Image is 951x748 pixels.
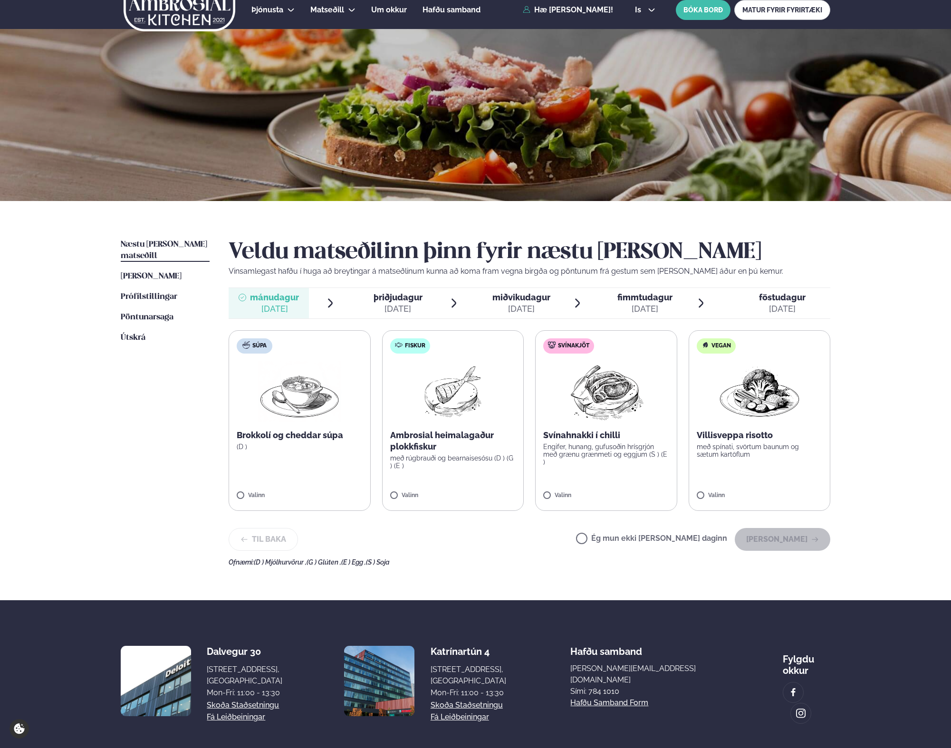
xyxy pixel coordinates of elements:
span: Súpa [252,342,267,350]
a: Prófílstillingar [121,291,177,303]
span: miðvikudagur [492,292,550,302]
img: Pork-Meat.png [564,361,648,422]
button: [PERSON_NAME] [735,528,830,551]
div: [DATE] [250,303,299,315]
img: fish.png [423,361,483,422]
a: Matseðill [310,4,344,16]
a: Hæ [PERSON_NAME]! [523,6,613,14]
img: Vegan.png [718,361,801,422]
span: (D ) Mjólkurvörur , [254,558,307,566]
span: Fiskur [405,342,425,350]
a: image alt [783,682,803,702]
span: mánudagur [250,292,299,302]
p: með spínati, svörtum baunum og sætum kartöflum [697,443,823,458]
span: (E ) Egg , [341,558,366,566]
img: fish.svg [395,341,403,349]
span: föstudagur [759,292,806,302]
p: Svínahnakki í chilli [543,430,669,441]
span: þriðjudagur [374,292,423,302]
a: image alt [791,703,811,723]
img: image alt [121,646,191,716]
div: Fylgdu okkur [783,646,830,676]
p: Ambrosial heimalagaður plokkfiskur [390,430,516,452]
a: [PERSON_NAME][EMAIL_ADDRESS][DOMAIN_NAME] [570,663,718,686]
span: Prófílstillingar [121,293,177,301]
span: Vegan [711,342,731,350]
p: Sími: 784 1010 [570,686,718,697]
a: Fá leiðbeiningar [431,711,489,723]
span: Útskrá [121,334,145,342]
div: Katrínartún 4 [431,646,506,657]
a: Útskrá [121,332,145,344]
a: [PERSON_NAME] [121,271,182,282]
img: Vegan.svg [701,341,709,349]
span: [PERSON_NAME] [121,272,182,280]
a: Cookie settings [10,719,29,738]
a: Um okkur [371,4,407,16]
span: Svínakjöt [558,342,589,350]
p: Brokkolí og cheddar súpa [237,430,363,441]
div: [DATE] [617,303,672,315]
p: Villisveppa risotto [697,430,823,441]
span: fimmtudagur [617,292,672,302]
span: Matseðill [310,5,344,14]
a: Skoða staðsetningu [207,700,279,711]
span: (G ) Glúten , [307,558,341,566]
div: Mon-Fri: 11:00 - 13:30 [431,687,506,699]
h2: Veldu matseðilinn þinn fyrir næstu [PERSON_NAME] [229,239,830,266]
a: Fá leiðbeiningar [207,711,265,723]
span: is [635,6,644,14]
span: Pöntunarsaga [121,313,173,321]
span: Næstu [PERSON_NAME] matseðill [121,240,207,260]
button: is [627,6,663,14]
span: (S ) Soja [366,558,390,566]
button: Til baka [229,528,298,551]
div: [DATE] [759,303,806,315]
a: Næstu [PERSON_NAME] matseðill [121,239,210,262]
img: pork.svg [548,341,556,349]
div: [DATE] [492,303,550,315]
a: Hafðu samband [423,4,480,16]
img: image alt [788,687,798,698]
div: [STREET_ADDRESS], [GEOGRAPHIC_DATA] [207,664,282,687]
div: Mon-Fri: 11:00 - 13:30 [207,687,282,699]
span: Um okkur [371,5,407,14]
a: Hafðu samband form [570,697,648,709]
span: Hafðu samband [423,5,480,14]
div: [STREET_ADDRESS], [GEOGRAPHIC_DATA] [431,664,506,687]
div: Ofnæmi: [229,558,830,566]
div: Dalvegur 30 [207,646,282,657]
a: Skoða staðsetningu [431,700,503,711]
a: Pöntunarsaga [121,312,173,323]
p: (D ) [237,443,363,451]
img: Soup.png [258,361,341,422]
span: Hafðu samband [570,638,642,657]
img: image alt [344,646,414,716]
div: [DATE] [374,303,423,315]
span: Þjónusta [251,5,283,14]
img: image alt [796,708,806,719]
p: Vinsamlegast hafðu í huga að breytingar á matseðlinum kunna að koma fram vegna birgða og pöntunum... [229,266,830,277]
p: með rúgbrauði og bearnaisesósu (D ) (G ) (E ) [390,454,516,470]
img: soup.svg [242,341,250,349]
p: Engifer, hunang, gufusoðin hrísgrjón með grænu grænmeti og eggjum (S ) (E ) [543,443,669,466]
a: Þjónusta [251,4,283,16]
